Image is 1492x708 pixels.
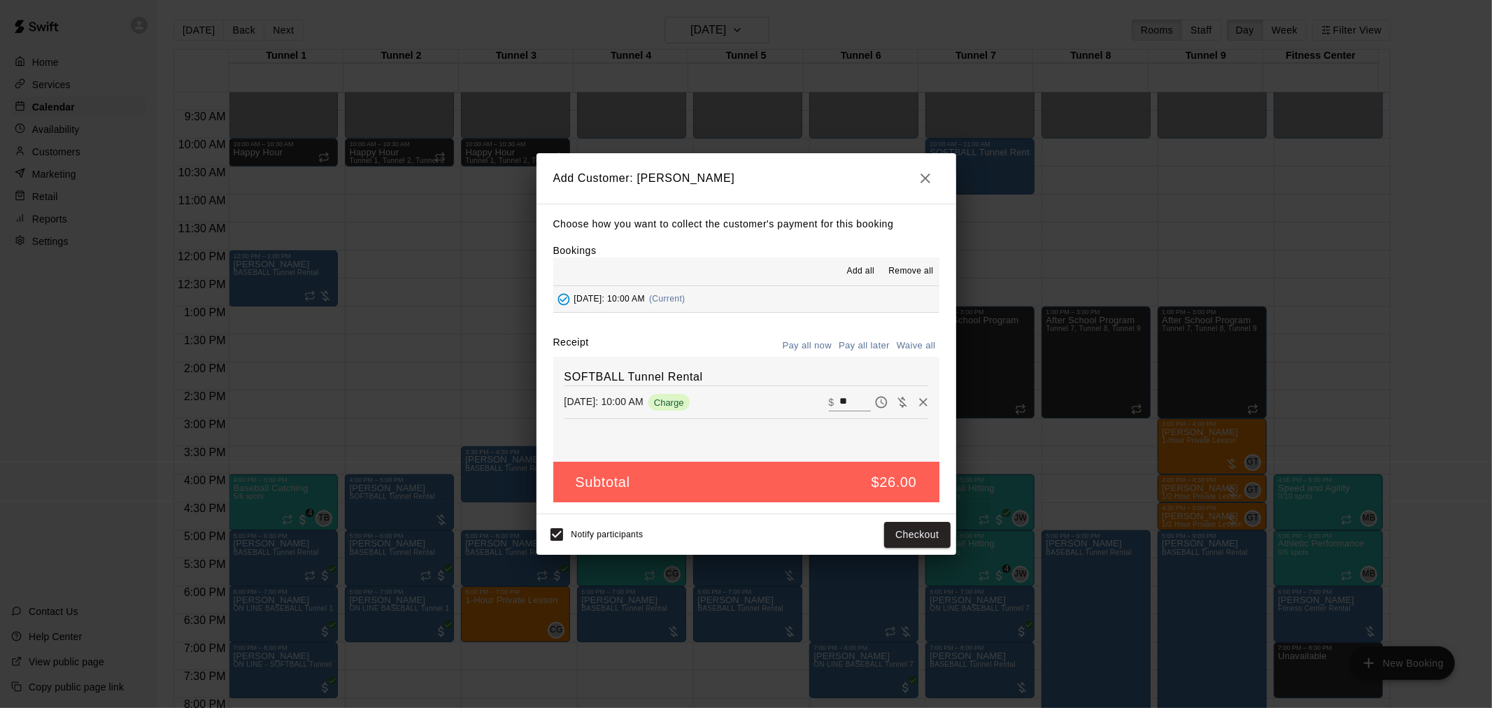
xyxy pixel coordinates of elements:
p: [DATE]: 10:00 AM [564,395,644,409]
label: Bookings [553,245,597,256]
button: Added - Collect Payment[DATE]: 10:00 AM(Current) [553,286,939,312]
h2: Add Customer: [PERSON_NAME] [537,153,956,204]
button: Checkout [884,522,950,548]
span: (Current) [649,294,685,304]
span: Remove all [888,264,933,278]
button: Waive all [893,335,939,357]
p: Choose how you want to collect the customer's payment for this booking [553,215,939,233]
button: Add all [838,260,883,283]
button: Pay all later [835,335,893,357]
span: Notify participants [571,530,644,540]
h5: $26.00 [872,473,917,492]
label: Receipt [553,335,589,357]
p: $ [829,395,834,409]
span: Pay later [871,395,892,407]
button: Remove all [883,260,939,283]
span: Charge [648,397,690,408]
button: Remove [913,392,934,413]
button: Added - Collect Payment [553,289,574,310]
span: Waive payment [892,395,913,407]
button: Pay all now [779,335,836,357]
span: [DATE]: 10:00 AM [574,294,646,304]
h5: Subtotal [576,473,630,492]
span: Add all [847,264,875,278]
h6: SOFTBALL Tunnel Rental [564,368,928,386]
